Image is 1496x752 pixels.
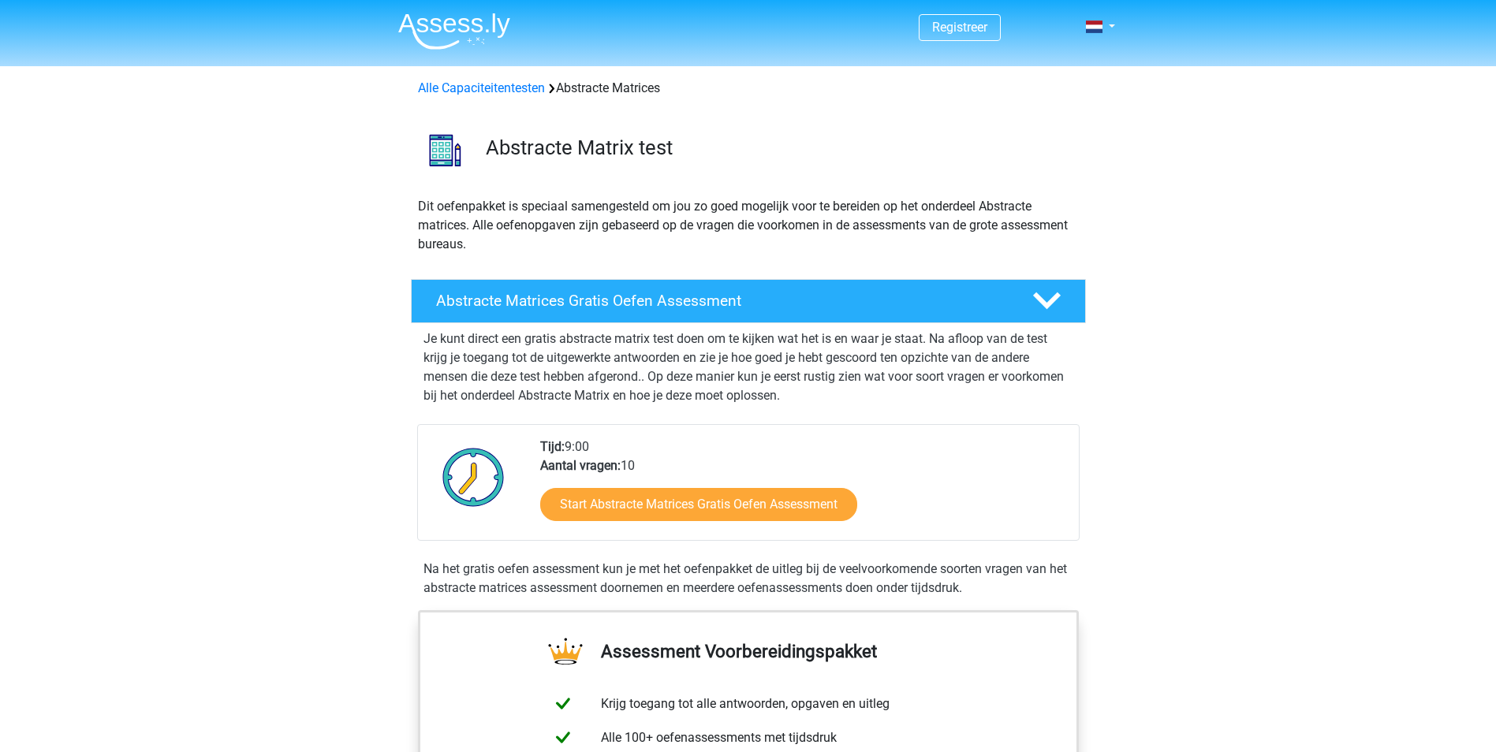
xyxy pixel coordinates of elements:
img: Assessly [398,13,510,50]
h3: Abstracte Matrix test [486,136,1073,160]
div: 9:00 10 [528,437,1078,540]
div: Abstracte Matrices [412,79,1085,98]
a: Alle Capaciteitentesten [418,80,545,95]
a: Registreer [932,20,987,35]
b: Tijd: [540,439,565,454]
img: abstracte matrices [412,117,479,184]
b: Aantal vragen: [540,458,621,473]
div: Na het gratis oefen assessment kun je met het oefenpakket de uitleg bij de veelvoorkomende soorte... [417,560,1080,598]
a: Start Abstracte Matrices Gratis Oefen Assessment [540,488,857,521]
p: Je kunt direct een gratis abstracte matrix test doen om te kijken wat het is en waar je staat. Na... [423,329,1073,405]
p: Dit oefenpakket is speciaal samengesteld om jou zo goed mogelijk voor te bereiden op het onderdee... [418,197,1079,254]
img: Klok [434,437,513,516]
a: Abstracte Matrices Gratis Oefen Assessment [405,279,1092,323]
h4: Abstracte Matrices Gratis Oefen Assessment [436,292,1007,310]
